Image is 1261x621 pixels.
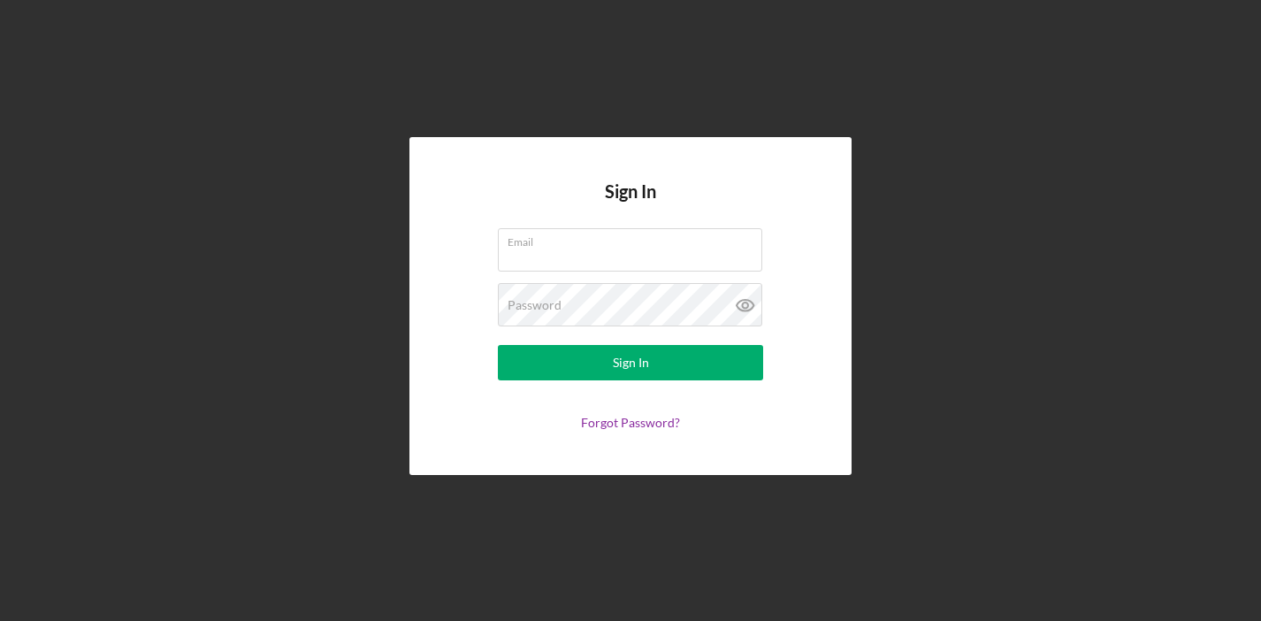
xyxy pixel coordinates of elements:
[613,345,649,380] div: Sign In
[581,415,680,430] a: Forgot Password?
[508,298,562,312] label: Password
[498,345,763,380] button: Sign In
[508,229,762,249] label: Email
[605,181,656,228] h4: Sign In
